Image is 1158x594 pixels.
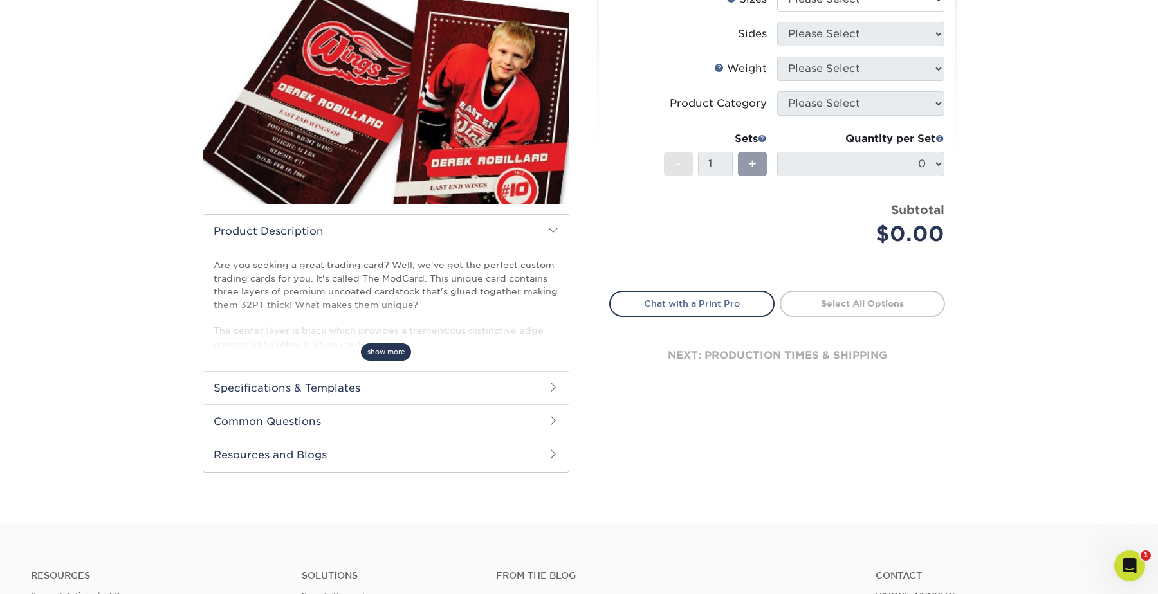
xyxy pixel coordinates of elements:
span: - [675,154,681,174]
a: Chat with a Print Pro [609,291,775,316]
h2: Common Questions [203,404,569,438]
h2: Product Description [203,215,569,248]
h2: Specifications & Templates [203,371,569,404]
span: + [748,154,757,174]
p: Are you seeking a great trading card? Well, we've got the perfect custom trading cards for you. I... [214,258,558,350]
div: next: production times & shipping [609,317,945,394]
div: Sides [738,26,767,42]
h2: Resources and Blogs [203,438,569,471]
a: Contact [876,570,1127,581]
strong: Subtotal [891,203,944,217]
div: Weight [714,61,767,76]
h4: From the Blog [496,570,841,581]
span: show more [361,343,411,361]
div: Sets [664,131,767,147]
a: Select All Options [780,291,945,316]
div: Product Category [670,96,767,111]
div: Quantity per Set [777,131,944,147]
iframe: Intercom live chat [1114,550,1145,581]
div: $0.00 [787,219,944,249]
span: 1 [1141,550,1151,561]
